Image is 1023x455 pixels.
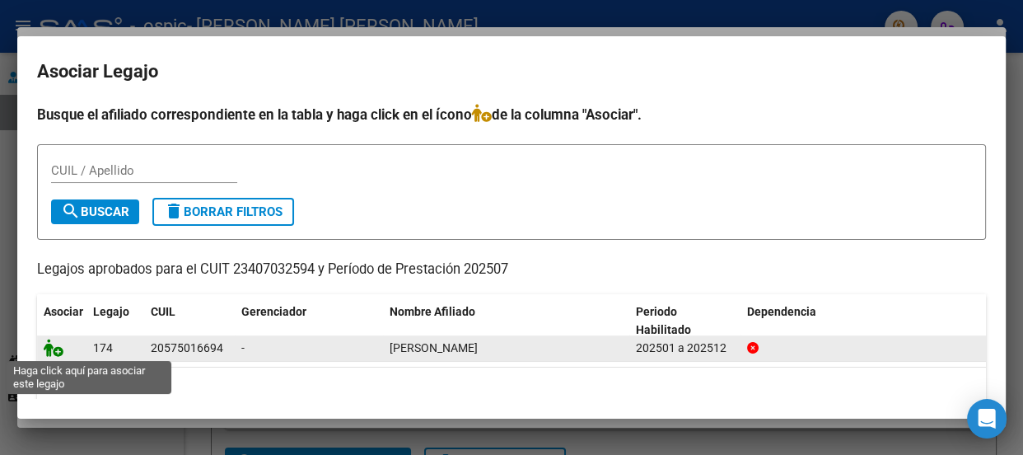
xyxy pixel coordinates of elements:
span: Dependencia [747,305,816,318]
span: Asociar [44,305,83,318]
span: Borrar Filtros [164,204,283,219]
h4: Busque el afiliado correspondiente en la tabla y haga click en el ícono de la columna "Asociar". [37,104,986,125]
p: Legajos aprobados para el CUIT 23407032594 y Período de Prestación 202507 [37,260,986,280]
span: Nombre Afiliado [390,305,475,318]
span: MEDINA GENARO MARTIN [390,341,478,354]
datatable-header-cell: Dependencia [740,294,987,349]
datatable-header-cell: Gerenciador [235,294,383,349]
span: Legajo [93,305,129,318]
span: Periodo Habilitado [636,305,691,337]
span: 174 [93,341,113,354]
button: Borrar Filtros [152,198,294,226]
h2: Asociar Legajo [37,56,986,87]
button: Buscar [51,199,139,224]
div: 1 registros [37,368,986,409]
datatable-header-cell: Nombre Afiliado [383,294,629,349]
datatable-header-cell: CUIL [144,294,235,349]
span: CUIL [151,305,175,318]
span: Gerenciador [241,305,306,318]
div: Open Intercom Messenger [967,399,1007,439]
datatable-header-cell: Legajo [86,294,144,349]
div: 20575016694 [151,339,223,358]
mat-icon: delete [164,201,184,221]
datatable-header-cell: Periodo Habilitado [629,294,740,349]
span: Buscar [61,204,129,219]
datatable-header-cell: Asociar [37,294,86,349]
mat-icon: search [61,201,81,221]
span: - [241,341,245,354]
div: 202501 a 202512 [636,339,734,358]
